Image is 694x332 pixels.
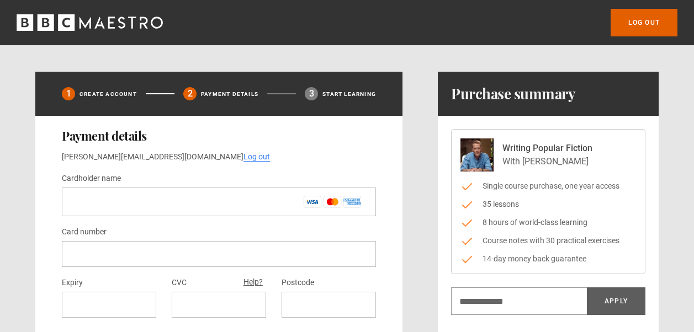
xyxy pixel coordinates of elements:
li: 14-day money back guarantee [460,253,636,265]
label: Cardholder name [62,172,121,185]
div: 3 [305,87,318,100]
label: Postcode [282,276,314,290]
li: 8 hours of world-class learning [460,217,636,228]
p: Writing Popular Fiction [502,142,592,155]
label: CVC [172,276,187,290]
label: Expiry [62,276,83,290]
a: Log out [611,9,677,36]
iframe: Secure expiration date input frame [71,299,147,310]
a: Log out [243,152,270,162]
p: [PERSON_NAME][EMAIL_ADDRESS][DOMAIN_NAME] [62,151,376,163]
label: Card number [62,226,107,239]
p: Start learning [322,90,376,98]
p: Payment details [201,90,258,98]
li: Course notes with 30 practical exercises [460,235,636,247]
p: Create Account [80,90,137,98]
iframe: Secure CVC input frame [181,299,257,310]
li: 35 lessons [460,199,636,210]
h1: Purchase summary [451,85,575,103]
div: 1 [62,87,75,100]
div: 2 [183,87,197,100]
li: Single course purchase, one year access [460,180,636,192]
button: Help? [240,275,266,290]
svg: BBC Maestro [17,14,163,31]
p: With [PERSON_NAME] [502,155,592,168]
iframe: Secure postal code input frame [290,299,367,310]
button: Apply [587,287,645,315]
h2: Payment details [62,129,376,142]
iframe: Secure card number input frame [71,249,367,259]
